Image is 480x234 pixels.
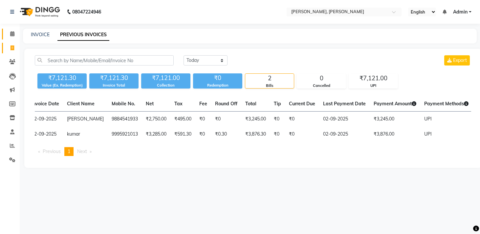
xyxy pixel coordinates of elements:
span: Payment Amount [374,101,416,107]
span: Tax [174,101,183,107]
td: ₹0 [285,127,319,142]
span: Next [77,148,87,154]
div: 0 [297,74,346,83]
td: 02-09-2025 [319,127,370,142]
nav: Pagination [35,147,471,156]
div: Cancelled [297,83,346,89]
div: Bills [245,83,294,89]
div: ₹0 [193,73,242,83]
span: Payment Methods [424,101,469,107]
span: 02-09-2025 [32,116,56,122]
span: kumar [67,131,80,137]
span: UPI [424,116,432,122]
span: Net [146,101,154,107]
img: logo [17,3,62,21]
span: Tip [274,101,281,107]
input: Search by Name/Mobile/Email/Invoice No [35,55,174,65]
span: Last Payment Date [323,101,366,107]
span: Export [453,57,467,63]
td: ₹495.00 [170,112,195,127]
span: Previous [43,148,61,154]
td: ₹0 [270,127,285,142]
span: Total [245,101,256,107]
span: UPI [424,131,432,137]
span: 02-09-2025 [32,131,56,137]
td: ₹2,750.00 [142,112,170,127]
td: ₹0 [211,112,241,127]
span: Client Name [67,101,95,107]
span: Admin [453,9,468,15]
td: ₹3,285.00 [142,127,170,142]
span: Fee [199,101,207,107]
span: [PERSON_NAME] [67,116,104,122]
span: 1 [68,148,70,154]
div: ₹7,121.00 [141,73,190,83]
td: ₹3,245.00 [370,112,420,127]
td: ₹0 [270,112,285,127]
td: ₹0 [285,112,319,127]
div: Value (Ex. Redemption) [37,83,87,88]
div: ₹7,121.00 [349,74,398,83]
span: Round Off [215,101,237,107]
div: ₹7,121.30 [89,73,139,83]
td: ₹0 [195,127,211,142]
td: ₹3,876.00 [370,127,420,142]
td: ₹0 [195,112,211,127]
div: Redemption [193,83,242,88]
a: PREVIOUS INVOICES [57,29,109,41]
td: 02-09-2025 [319,112,370,127]
span: Invoice Date [32,101,59,107]
div: 2 [245,74,294,83]
span: Current Due [289,101,315,107]
td: ₹3,245.00 [241,112,270,127]
td: 9995921013 [108,127,142,142]
span: Mobile No. [112,101,135,107]
td: ₹3,876.30 [241,127,270,142]
button: Export [444,55,470,65]
div: Collection [141,83,190,88]
div: Invoice Total [89,83,139,88]
div: UPI [349,83,398,89]
b: 08047224946 [72,3,101,21]
td: ₹591.30 [170,127,195,142]
a: INVOICE [31,32,50,38]
div: ₹7,121.30 [37,73,87,83]
td: ₹0.30 [211,127,241,142]
td: 9884541933 [108,112,142,127]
